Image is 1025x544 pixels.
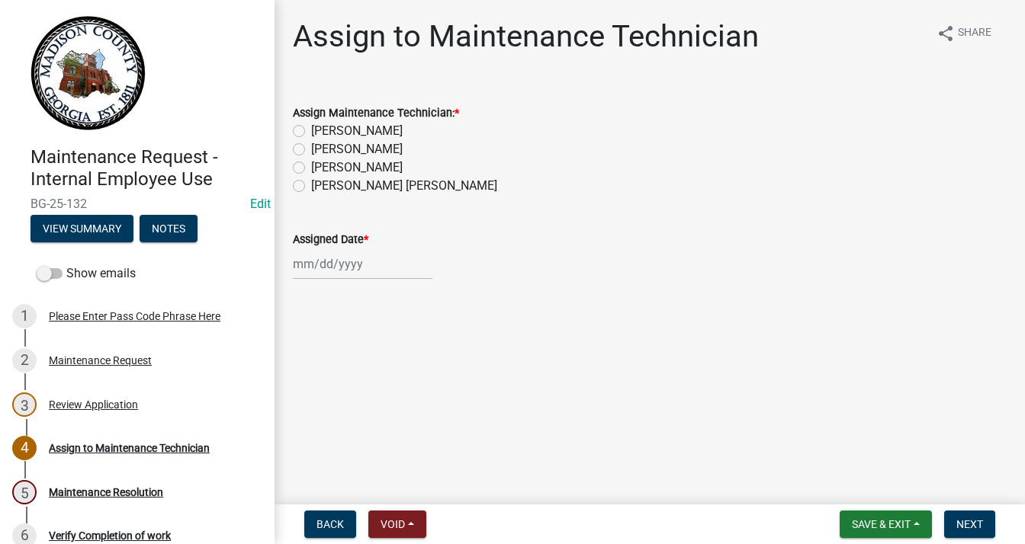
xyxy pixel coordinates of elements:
[852,518,911,530] span: Save & Exit
[368,510,426,538] button: Void
[31,215,133,242] button: View Summary
[12,304,37,328] div: 1
[49,311,220,322] div: Please Enter Pass Code Phrase Here
[840,510,932,538] button: Save & Exit
[944,510,995,538] button: Next
[12,436,37,460] div: 4
[937,24,955,43] i: share
[12,480,37,504] div: 5
[37,264,136,283] label: Show emails
[140,223,198,235] wm-modal-confirm: Notes
[958,24,991,43] span: Share
[49,487,163,498] div: Maintenance Resolution
[31,223,133,235] wm-modal-confirm: Summary
[12,392,37,417] div: 3
[31,16,146,130] img: Madison County, Georgia
[304,510,356,538] button: Back
[12,348,37,373] div: 2
[381,518,405,530] span: Void
[293,18,759,55] h1: Assign to Maintenance Technician
[49,530,171,541] div: Verify Completion of work
[316,518,344,530] span: Back
[49,443,210,453] div: Assign to Maintenance Technician
[311,140,403,158] label: [PERSON_NAME]
[49,399,138,410] div: Review Application
[140,215,198,242] button: Notes
[293,235,368,245] label: Assigned Date
[31,146,262,190] h4: Maintenance Request - Internal Employee Use
[250,197,271,211] wm-modal-confirm: Edit Application Number
[49,355,152,366] div: Maintenance Request
[311,158,403,177] label: [PERSON_NAME]
[956,518,983,530] span: Next
[924,18,1004,48] button: shareShare
[31,197,244,211] span: BG-25-132
[293,108,459,119] label: Assign Maintenance Technician:
[293,248,432,280] input: mm/dd/yyyy
[311,177,497,195] label: [PERSON_NAME] [PERSON_NAME]
[311,122,403,140] label: [PERSON_NAME]
[250,197,271,211] a: Edit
